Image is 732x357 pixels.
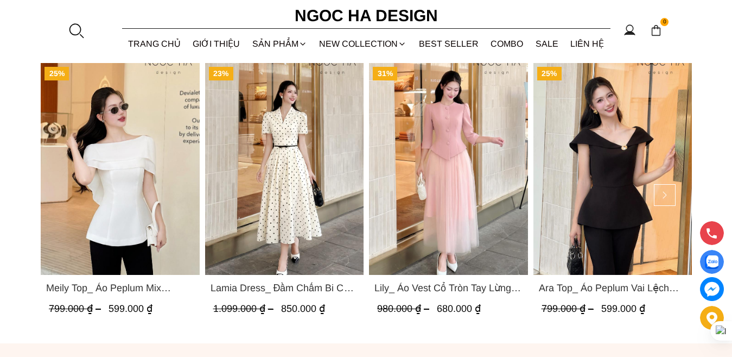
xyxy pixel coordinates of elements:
[601,303,645,314] span: 599.000 ₫
[437,303,481,314] span: 680.000 ₫
[369,63,528,275] a: Product image - Lily_ Áo Vest Cổ Tròn Tay Lừng Mix Chân Váy Lưới Màu Hồng A1082+CV140
[213,303,276,314] span: 1.099.000 ₫
[374,280,523,296] a: Link to Lily_ Áo Vest Cổ Tròn Tay Lừng Mix Chân Váy Lưới Màu Hồng A1082+CV140
[538,280,686,296] a: Link to Ara Top_ Áo Peplum Vai Lệch Đính Cúc Màu Đen A1084
[210,280,358,296] span: Lamia Dress_ Đầm Chấm Bi Cổ Vest Màu Kem D1003
[49,303,104,314] span: 799.000 ₫
[541,303,596,314] span: 799.000 ₫
[109,303,152,314] span: 599.000 ₫
[705,255,718,269] img: Display image
[122,29,187,58] a: TRANG CHỦ
[205,63,364,275] a: Product image - Lamia Dress_ Đầm Chấm Bi Cổ Vest Màu Kem D1003
[530,29,565,58] a: SALE
[650,24,662,36] img: img-CART-ICON-ksit0nf1
[187,29,246,58] a: GIỚI THIỆU
[374,280,523,296] span: Lily_ Áo Vest Cổ Tròn Tay Lừng Mix Chân Váy Lưới Màu Hồng A1082+CV140
[281,303,324,314] span: 850.000 ₫
[46,280,194,296] a: Link to Meily Top_ Áo Peplum Mix Choàng Vai Vải Tơ Màu Trắng A1086
[485,29,530,58] a: Combo
[533,63,692,275] a: Product image - Ara Top_ Áo Peplum Vai Lệch Đính Cúc Màu Đen A1084
[564,29,610,58] a: LIÊN HỆ
[313,29,413,58] a: NEW COLLECTION
[413,29,485,58] a: BEST SELLER
[285,3,448,29] a: Ngoc Ha Design
[700,277,724,301] a: messenger
[246,29,314,58] div: SẢN PHẨM
[41,63,200,275] a: Product image - Meily Top_ Áo Peplum Mix Choàng Vai Vải Tơ Màu Trắng A1086
[210,280,358,296] a: Link to Lamia Dress_ Đầm Chấm Bi Cổ Vest Màu Kem D1003
[46,280,194,296] span: Meily Top_ Áo Peplum Mix Choàng Vai Vải Tơ Màu Trắng A1086
[538,280,686,296] span: Ara Top_ Áo Peplum Vai Lệch Đính Cúc Màu Đen A1084
[377,303,432,314] span: 980.000 ₫
[700,250,724,274] a: Display image
[660,18,669,27] span: 0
